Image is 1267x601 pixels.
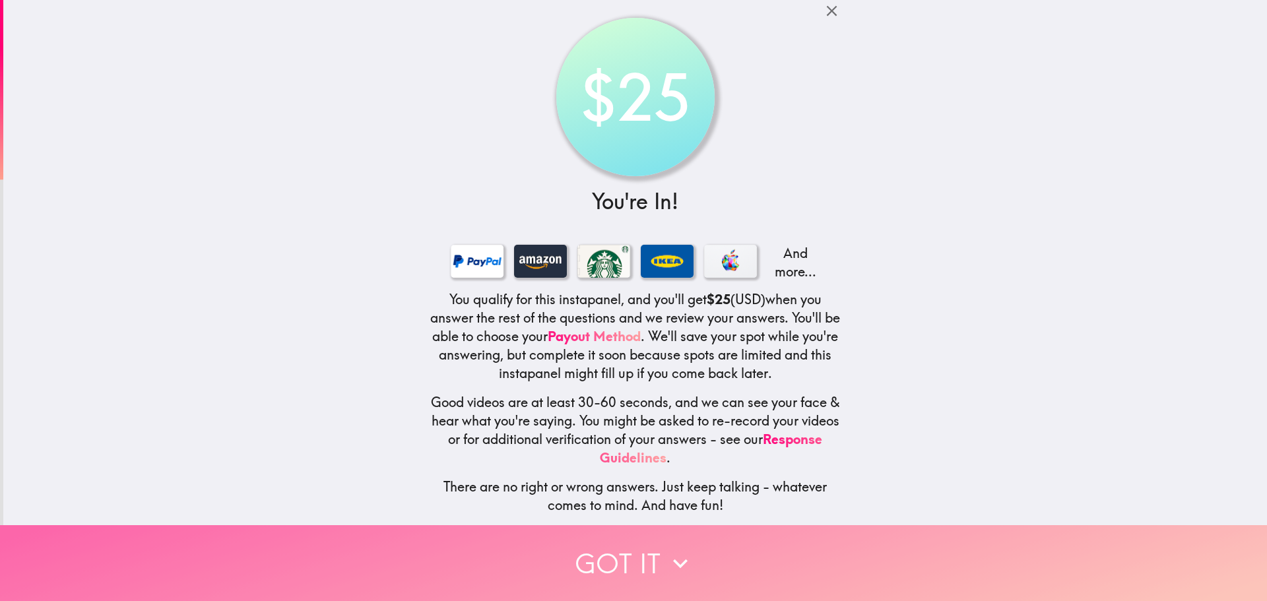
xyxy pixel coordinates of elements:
b: $25 [707,291,731,307]
p: And more... [767,244,820,281]
a: Payout Method [548,328,641,344]
h5: There are no right or wrong answers. Just keep talking - whatever comes to mind. And have fun! [430,478,841,515]
h3: You're In! [430,187,841,216]
div: $25 [562,24,708,170]
a: Response Guidelines [600,431,822,466]
h5: Good videos are at least 30-60 seconds, and we can see your face & hear what you're saying. You m... [430,393,841,467]
h5: You qualify for this instapanel, and you'll get (USD) when you answer the rest of the questions a... [430,290,841,383]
